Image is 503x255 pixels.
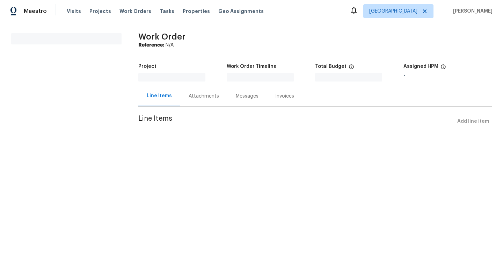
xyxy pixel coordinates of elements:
[138,64,156,69] h5: Project
[450,8,493,15] span: [PERSON_NAME]
[440,64,446,73] span: The hpm assigned to this work order.
[189,93,219,100] div: Attachments
[369,8,417,15] span: [GEOGRAPHIC_DATA]
[227,64,277,69] h5: Work Order Timeline
[138,43,164,48] b: Reference:
[183,8,210,15] span: Properties
[160,9,174,14] span: Tasks
[315,64,347,69] h5: Total Budget
[138,42,492,49] div: N/A
[119,8,151,15] span: Work Orders
[138,115,454,128] span: Line Items
[138,33,185,41] span: Work Order
[403,73,492,78] div: -
[24,8,47,15] span: Maestro
[275,93,294,100] div: Invoices
[236,93,258,100] div: Messages
[67,8,81,15] span: Visits
[403,64,438,69] h5: Assigned HPM
[218,8,264,15] span: Geo Assignments
[89,8,111,15] span: Projects
[349,64,354,73] span: The total cost of line items that have been proposed by Opendoor. This sum includes line items th...
[147,92,172,99] div: Line Items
